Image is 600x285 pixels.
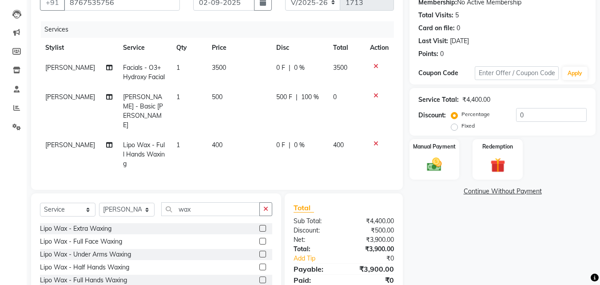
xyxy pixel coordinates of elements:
[344,235,401,245] div: ₹3,900.00
[411,187,594,196] a: Continue Without Payment
[486,156,510,174] img: _gift.svg
[413,143,456,151] label: Manual Payment
[328,38,365,58] th: Total
[276,92,292,102] span: 500 F
[462,95,490,104] div: ₹4,400.00
[455,11,459,20] div: 5
[45,141,95,149] span: [PERSON_NAME]
[344,264,401,274] div: ₹3,900.00
[333,141,344,149] span: 400
[418,11,453,20] div: Total Visits:
[365,38,394,58] th: Action
[212,141,223,149] span: 400
[41,21,401,38] div: Services
[123,141,165,168] span: Lipo Wax - Full Hands Waxing
[418,95,459,104] div: Service Total:
[418,24,455,33] div: Card on file:
[418,49,438,59] div: Points:
[212,64,226,72] span: 3500
[40,224,111,233] div: Lipo Wax - Extra Waxing
[40,276,127,285] div: Lipo Wax - Full Hands Waxing
[294,63,305,72] span: 0 %
[212,93,223,101] span: 500
[344,226,401,235] div: ₹500.00
[40,237,122,246] div: Lipo Wax - Full Face Waxing
[271,38,328,58] th: Disc
[418,36,448,46] div: Last Visit:
[176,141,180,149] span: 1
[344,245,401,254] div: ₹3,900.00
[294,203,314,213] span: Total
[40,263,129,272] div: Lipo Wax - Half Hands Waxing
[176,93,180,101] span: 1
[40,38,118,58] th: Stylist
[176,64,180,72] span: 1
[354,254,401,263] div: ₹0
[289,140,290,150] span: |
[461,122,475,130] label: Fixed
[45,64,95,72] span: [PERSON_NAME]
[276,140,285,150] span: 0 F
[287,217,344,226] div: Sub Total:
[118,38,171,58] th: Service
[276,63,285,72] span: 0 F
[289,63,290,72] span: |
[296,92,298,102] span: |
[422,156,446,173] img: _cash.svg
[475,66,559,80] input: Enter Offer / Coupon Code
[45,93,95,101] span: [PERSON_NAME]
[457,24,460,33] div: 0
[161,202,260,216] input: Search or Scan
[461,110,490,118] label: Percentage
[287,226,344,235] div: Discount:
[333,93,337,101] span: 0
[123,93,163,129] span: [PERSON_NAME] - Basic [PERSON_NAME]
[333,64,347,72] span: 3500
[171,38,207,58] th: Qty
[418,68,474,78] div: Coupon Code
[287,235,344,245] div: Net:
[344,217,401,226] div: ₹4,400.00
[287,254,353,263] a: Add Tip
[440,49,444,59] div: 0
[287,264,344,274] div: Payable:
[450,36,469,46] div: [DATE]
[482,143,513,151] label: Redemption
[301,92,319,102] span: 100 %
[123,64,165,81] span: Facials - O3+ Hydroxy Facial
[294,140,305,150] span: 0 %
[287,245,344,254] div: Total:
[418,111,446,120] div: Discount:
[562,67,588,80] button: Apply
[207,38,271,58] th: Price
[40,250,131,259] div: Lipo Wax - Under Arms Waxing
